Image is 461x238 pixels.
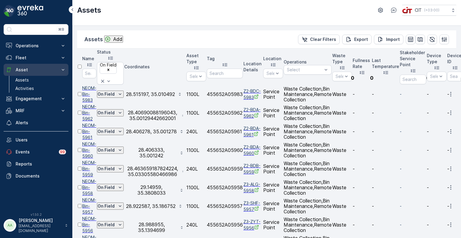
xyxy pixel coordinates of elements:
[207,222,243,227] p: 455652A05956
[98,128,115,134] p: On Field
[82,104,96,122] span: NEOM-Bin-5962
[284,105,332,121] p: Waste Collection,Bin Maintenance,Remote Collection
[284,217,332,233] p: Waste Collection,Bin Maintenance,Remote Collection
[284,198,332,214] p: Waste Collection,Bin Maintenance,Remote Collection
[243,125,263,138] a: Z2-BDA-5961
[82,56,96,62] p: Name
[263,89,283,100] p: Service Point
[98,222,115,228] p: On Field
[4,5,16,17] img: logo
[97,165,124,172] button: On Field
[243,163,263,175] a: Z2-BDB-5959
[16,96,56,102] p: Engagement
[82,122,96,141] a: NEOM-Bin-5961
[332,147,352,153] p: Waste
[332,91,352,97] p: Waste
[186,222,206,227] p: 240L
[243,107,263,119] a: Z2-BDA-5962
[97,184,124,191] button: On Field
[427,53,447,65] p: Device Type
[353,91,371,97] p: -
[243,200,263,212] span: Z3-SHF-5957
[427,178,447,196] td: -
[243,61,263,73] p: Location Details
[124,108,186,118] button: 28.40690088196043, 35.00129442662001
[287,67,322,73] p: Select
[207,147,243,153] p: 455652A05960
[16,120,66,126] p: Alerts
[186,110,206,116] p: 1100L
[186,166,206,172] p: 240L
[243,219,263,231] a: Z3-ZYT-5956
[15,77,29,83] p: Assets
[372,203,399,209] p: -
[84,35,103,44] p: Assets
[353,147,371,153] p: -
[104,36,123,43] button: Add
[186,203,206,209] p: 1100L
[124,127,186,136] button: 28.406278, 35.001278
[126,91,175,97] p: 28.515197, 35.010492
[207,203,243,209] p: 455652A05957
[16,108,56,114] p: MRF
[427,197,447,215] td: -
[4,64,68,76] button: Asset
[5,221,15,230] div: AA
[98,184,115,190] p: On Field
[243,88,263,100] span: Z2-BDC-5983
[402,7,412,14] img: cit-logo_pOk6rL0.png
[82,216,96,234] a: NEOM-Bin-5956
[16,149,55,155] p: Events
[284,179,332,196] p: Waste Collection,Bin Maintenance,Remote Collection
[427,122,447,141] td: -
[284,59,332,65] p: Operations
[186,53,206,65] p: Asset Type
[370,75,373,80] div: 0
[4,170,68,182] a: Documents
[207,56,243,62] p: Tag
[332,166,352,172] p: Waste
[353,185,371,190] p: -
[372,185,399,190] p: -
[386,36,400,42] p: Import
[372,110,399,116] p: -
[372,147,399,153] p: -
[82,141,96,159] span: NEOM-Bin-5960
[97,91,124,98] button: On Field
[353,166,371,172] p: -
[332,203,352,209] p: Waste
[400,203,426,209] p: -
[353,110,371,116] p: -
[263,163,283,174] p: Service Point
[190,73,203,79] p: Select
[98,147,115,153] p: On Field
[82,85,96,103] span: NEOM-Bin-5983
[427,85,447,103] td: -
[126,166,179,177] p: 28.463659187824224, 35.03305580466986
[4,93,68,105] button: Engagement
[97,221,124,228] button: On Field
[207,166,243,172] p: 455652A05959
[15,85,34,91] p: Activities
[353,222,371,227] p: -
[4,146,68,158] a: Events99
[186,91,206,97] p: 1100L
[400,147,426,153] p: -
[374,35,403,44] button: Import
[267,70,280,76] p: Select
[97,147,124,154] button: On Field
[332,53,352,65] p: Waste Type
[400,75,426,84] input: Search
[19,224,62,233] p: [EMAIL_ADDRESS][DOMAIN_NAME]
[284,123,332,140] p: Waste Collection,Bin Maintenance,Remote Collection
[4,117,68,129] a: Alerts
[415,7,422,13] p: CIT
[97,128,124,135] button: On Field
[332,110,352,116] p: Waste
[332,222,352,227] p: Waste
[97,49,124,55] p: Status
